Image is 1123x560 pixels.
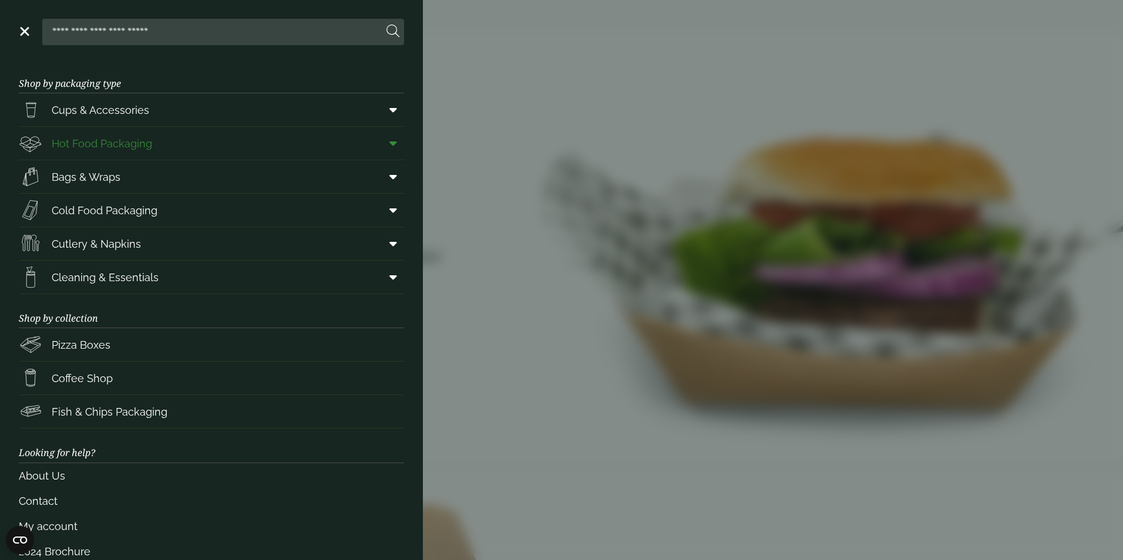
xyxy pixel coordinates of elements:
[52,136,152,151] span: Hot Food Packaging
[19,429,404,463] h3: Looking for help?
[19,98,42,122] img: PintNhalf_cup.svg
[52,203,157,218] span: Cold Food Packaging
[52,169,120,185] span: Bags & Wraps
[52,102,149,118] span: Cups & Accessories
[19,261,404,294] a: Cleaning & Essentials
[19,366,42,390] img: HotDrink_paperCup.svg
[52,370,113,386] span: Coffee Shop
[19,93,404,126] a: Cups & Accessories
[52,404,167,420] span: Fish & Chips Packaging
[19,59,404,93] h3: Shop by packaging type
[19,400,42,423] img: FishNchip_box.svg
[52,269,159,285] span: Cleaning & Essentials
[19,333,42,356] img: Pizza_boxes.svg
[19,160,404,193] a: Bags & Wraps
[19,488,404,514] a: Contact
[19,265,42,289] img: open-wipe.svg
[19,227,404,260] a: Cutlery & Napkins
[52,236,141,252] span: Cutlery & Napkins
[52,337,110,353] span: Pizza Boxes
[19,131,42,155] img: Deli_box.svg
[19,514,404,539] a: My account
[19,127,404,160] a: Hot Food Packaging
[19,328,404,361] a: Pizza Boxes
[19,294,404,328] h3: Shop by collection
[19,463,404,488] a: About Us
[19,362,404,394] a: Coffee Shop
[19,194,404,227] a: Cold Food Packaging
[19,232,42,255] img: Cutlery.svg
[19,395,404,428] a: Fish & Chips Packaging
[6,526,34,554] button: Open CMP widget
[19,198,42,222] img: Sandwich_box.svg
[19,165,42,188] img: Paper_carriers.svg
